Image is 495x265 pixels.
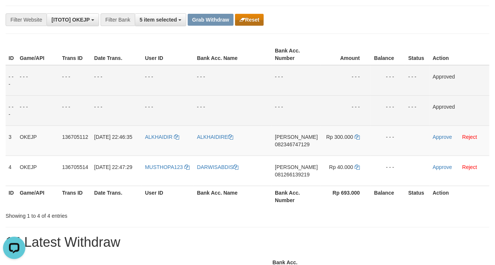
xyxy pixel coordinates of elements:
span: MUSTHOPA123 [145,164,183,170]
span: 5 item selected [140,17,177,23]
td: - - - [142,95,194,125]
td: - - - [405,65,430,96]
a: Approve [433,134,452,140]
th: Date Trans. [91,44,142,65]
button: [ITOTO] OKEJP [47,13,99,26]
th: Action [430,186,489,207]
a: ALKHAIDIR [145,134,179,140]
a: Approve [433,164,452,170]
th: Trans ID [59,44,91,65]
th: Balance [371,44,405,65]
th: Bank Acc. Number [272,186,321,207]
td: - - - [59,95,91,125]
th: Status [405,186,430,207]
div: Filter Bank [101,13,135,26]
span: 136705112 [62,134,88,140]
td: OKEJP [17,125,59,156]
th: Status [405,44,430,65]
a: Copy 40000 to clipboard [355,164,360,170]
th: Rp 693.000 [321,186,371,207]
th: Balance [371,186,405,207]
span: ALKHAIDIR [145,134,172,140]
td: - - - [321,95,371,125]
span: [DATE] 22:46:35 [94,134,132,140]
td: Approved [430,65,489,96]
th: Date Trans. [91,186,142,207]
td: - - - [91,95,142,125]
td: - - - [194,65,272,96]
button: Grab Withdraw [188,14,234,26]
a: Reject [462,134,477,140]
a: Copy 300000 to clipboard [355,134,360,140]
th: User ID [142,44,194,65]
td: - - - [6,65,17,96]
th: Action [430,44,489,65]
a: Reject [462,164,477,170]
th: User ID [142,186,194,207]
td: - - - [272,95,321,125]
td: - - - [371,65,405,96]
td: 3 [6,125,17,156]
td: - - - [272,65,321,96]
td: - - - [142,65,194,96]
td: - - - [6,95,17,125]
span: [PERSON_NAME] [275,164,318,170]
td: - - - [59,65,91,96]
span: [DATE] 22:47:29 [94,164,132,170]
span: [PERSON_NAME] [275,134,318,140]
td: - - - [405,95,430,125]
div: Showing 1 to 4 of 4 entries [6,209,201,220]
td: - - - [17,65,59,96]
td: - - - [17,95,59,125]
button: Open LiveChat chat widget [3,3,25,25]
button: Reset [235,14,264,26]
th: ID [6,44,17,65]
h1: 15 Latest Withdraw [6,235,489,250]
th: Bank Acc. Name [194,186,272,207]
a: DARWISABDIS [197,164,239,170]
td: - - - [371,156,405,186]
span: 136705514 [62,164,88,170]
a: MUSTHOPA123 [145,164,190,170]
a: ALKHAIDIRE [197,134,233,140]
th: ID [6,186,17,207]
td: - - - [321,65,371,96]
span: Rp 300.000 [326,134,353,140]
td: - - - [371,95,405,125]
span: [ITOTO] OKEJP [51,17,90,23]
td: Approved [430,95,489,125]
td: 4 [6,156,17,186]
th: Amount [321,44,371,65]
td: OKEJP [17,156,59,186]
button: 5 item selected [135,13,186,26]
td: - - - [371,125,405,156]
th: Bank Acc. Name [194,44,272,65]
span: Rp 40.000 [329,164,353,170]
span: Copy 082346747129 to clipboard [275,141,310,147]
td: - - - [194,95,272,125]
span: Copy 081266139219 to clipboard [275,172,310,178]
td: - - - [91,65,142,96]
div: Filter Website [6,13,47,26]
th: Game/API [17,44,59,65]
th: Bank Acc. Number [272,44,321,65]
th: Trans ID [59,186,91,207]
th: Game/API [17,186,59,207]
